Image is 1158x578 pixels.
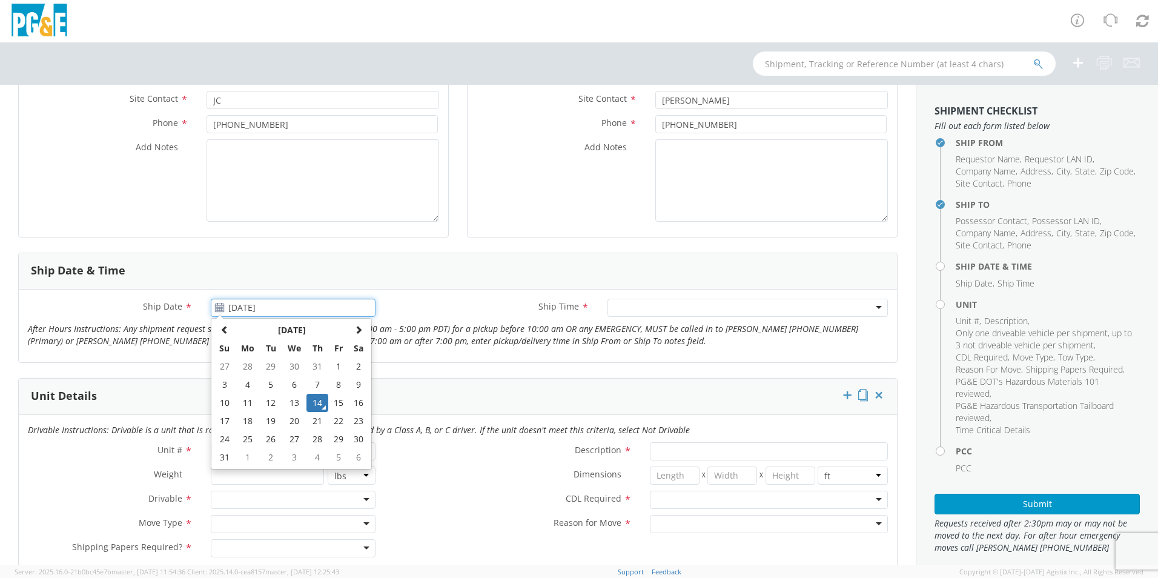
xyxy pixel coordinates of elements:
[282,357,307,376] td: 30
[700,467,708,485] span: X
[260,357,282,376] td: 29
[956,327,1137,351] li: ,
[328,412,349,430] td: 22
[956,227,1017,239] li: ,
[214,430,235,448] td: 24
[235,430,260,448] td: 25
[130,93,178,104] span: Site Contact
[328,394,349,412] td: 15
[235,394,260,412] td: 11
[1075,227,1095,239] span: State
[282,448,307,467] td: 3
[766,467,815,485] input: Height
[935,104,1037,118] strong: Shipment Checklist
[956,165,1017,178] li: ,
[31,390,97,402] h3: Unit Details
[306,357,328,376] td: 31
[1100,227,1136,239] li: ,
[148,493,182,504] span: Drivable
[9,4,70,39] img: pge-logo-06675f144f4cfa6a6814.png
[28,323,858,347] i: After Hours Instructions: Any shipment request submitted after normal business hours (7:00 am - 5...
[235,412,260,430] td: 18
[1021,227,1053,239] li: ,
[956,178,1004,190] li: ,
[1007,178,1031,189] span: Phone
[306,394,328,412] td: 14
[1032,215,1102,227] li: ,
[260,376,282,394] td: 5
[260,412,282,430] td: 19
[260,394,282,412] td: 12
[214,394,235,412] td: 10
[282,430,307,448] td: 27
[1026,364,1125,376] li: ,
[956,364,1021,375] span: Reason For Move
[956,400,1114,424] span: PG&E Hazardous Transportation Tailboard reviewed
[348,357,369,376] td: 2
[1025,153,1093,165] span: Requestor LAN ID
[348,412,369,430] td: 23
[143,301,182,312] span: Ship Date
[1021,165,1053,178] li: ,
[956,351,1010,364] li: ,
[998,277,1034,289] span: Ship Time
[956,215,1029,227] li: ,
[136,141,178,153] span: Add Notes
[956,351,1008,363] span: CDL Required
[956,262,1140,271] h4: Ship Date & Time
[235,321,348,339] th: Select Month
[214,412,235,430] td: 17
[306,376,328,394] td: 7
[959,567,1143,577] span: Copyright © [DATE]-[DATE] Agistix Inc., All Rights Reserved
[260,430,282,448] td: 26
[650,467,700,485] input: Length
[348,394,369,412] td: 16
[220,325,229,334] span: Previous Month
[348,430,369,448] td: 30
[111,567,185,576] span: master, [DATE] 11:54:36
[1056,165,1072,178] li: ,
[956,239,1004,251] li: ,
[235,357,260,376] td: 28
[652,567,681,576] a: Feedback
[1058,351,1095,364] li: ,
[1100,165,1134,177] span: Zip Code
[566,493,621,504] span: CDL Required
[1056,227,1072,239] li: ,
[753,51,1056,76] input: Shipment, Tracking or Reference Number (at least 4 chars)
[348,376,369,394] td: 9
[328,357,349,376] td: 1
[328,376,349,394] td: 8
[306,339,328,357] th: Th
[956,277,994,290] li: ,
[214,376,235,394] td: 3
[235,376,260,394] td: 4
[235,448,260,467] td: 1
[956,315,981,327] li: ,
[214,448,235,467] td: 31
[306,448,328,467] td: 4
[956,364,1023,376] li: ,
[956,447,1140,456] h4: PCC
[214,339,235,357] th: Su
[1007,239,1031,251] span: Phone
[956,376,1099,399] span: PG&E DOT's Hazardous Materials 101 reviewed
[956,153,1020,165] span: Requestor Name
[157,444,182,456] span: Unit #
[984,315,1028,327] span: Description
[306,430,328,448] td: 28
[584,141,627,153] span: Add Notes
[214,357,235,376] td: 27
[956,227,1016,239] span: Company Name
[956,178,1002,189] span: Site Contact
[235,339,260,357] th: Mo
[618,567,644,576] a: Support
[31,265,125,277] h3: Ship Date & Time
[956,462,971,474] span: PCC
[1013,351,1053,363] span: Move Type
[1075,165,1097,178] li: ,
[348,448,369,467] td: 6
[1032,215,1100,227] span: Possessor LAN ID
[1021,165,1051,177] span: Address
[328,448,349,467] td: 5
